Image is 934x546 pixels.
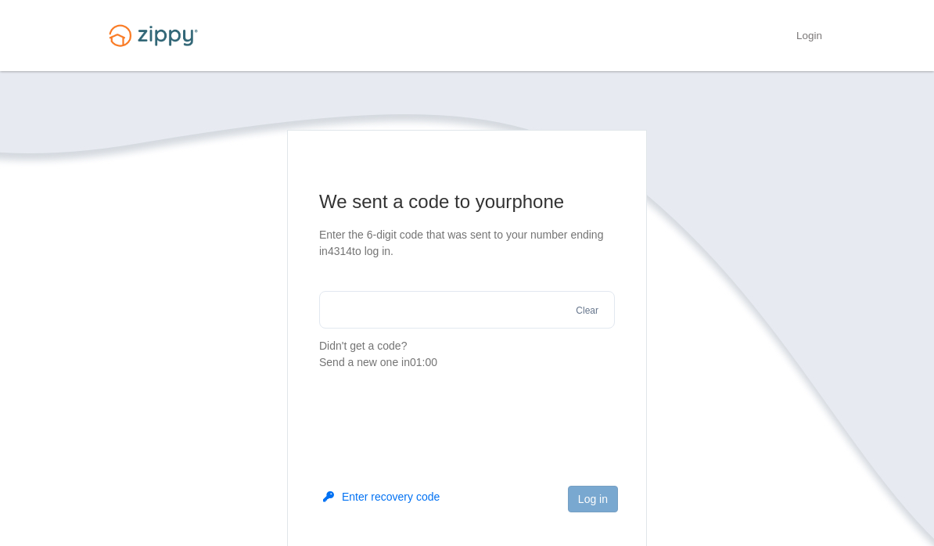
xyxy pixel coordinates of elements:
[568,486,618,512] button: Log in
[571,304,603,318] button: Clear
[319,227,615,260] p: Enter the 6-digit code that was sent to your number ending in 4314 to log in.
[319,354,615,371] div: Send a new one in 01:00
[323,489,440,505] button: Enter recovery code
[319,338,615,371] p: Didn't get a code?
[99,17,207,54] img: Logo
[796,30,822,45] a: Login
[319,189,615,214] h1: We sent a code to your phone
